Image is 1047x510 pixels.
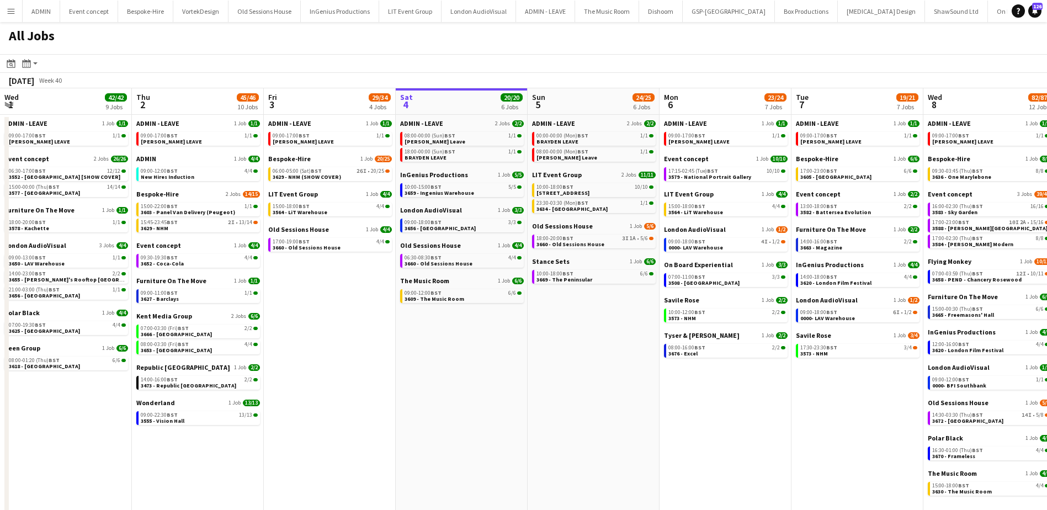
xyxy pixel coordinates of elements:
[268,190,392,198] a: LIT Event Group1 Job4/4
[141,203,258,215] a: 15:00-22:00BST1/13603 - Panel Van Delivery (Peugeot)
[664,190,788,225] div: LIT Event Group1 Job4/415:00-18:00BST4/43564 - LiT Warehouse
[796,225,920,261] div: Furniture On The Move1 Job2/214:00-16:00BST2/23663 - Magazine
[9,133,46,139] span: 09:00-17:00
[826,167,837,174] span: BST
[639,172,656,178] span: 11/11
[136,119,179,127] span: ADMIN - LEAVE
[508,133,516,139] span: 1/1
[639,1,683,22] button: Dishoom
[268,119,392,155] div: ADMIN - LEAVE1 Job1/109:00-17:00BST1/1[PERSON_NAME] LEAVE
[668,133,705,139] span: 09:00-17:00
[405,148,522,161] a: 18:00-00:00 (Sun)BST1/1BRAYDEN LEAVE
[400,119,443,127] span: ADMIN - LEAVE
[360,156,373,162] span: 1 Job
[932,209,977,216] span: 3583 - Sky Garden
[925,1,988,22] button: ShawSound Ltd
[9,220,46,225] span: 18:00-20:00
[928,119,971,127] span: ADMIN - LEAVE
[136,190,260,241] div: Bespoke-Hire2 Jobs14/1515:00-22:00BST1/13603 - Panel Van Delivery (Peugeot)15:45-23:45BST2I•13/14...
[273,204,310,209] span: 15:00-18:00
[23,1,60,22] button: ADMIN
[405,133,455,139] span: 08:00-00:00 (Sun)
[904,168,912,174] span: 6/6
[371,168,384,174] span: 20/25
[268,225,329,233] span: Old Sessions House
[9,138,70,145] span: ANDY LEAVE
[141,138,202,145] span: ANDY LEAVE
[111,156,128,162] span: 26/26
[405,154,447,161] span: BRAYDEN LEAVE
[932,173,991,180] span: 3636 - One Marylebone
[228,220,235,225] span: 2I
[796,225,920,233] a: Furniture On The Move1 Job2/2
[664,119,707,127] span: ADMIN - LEAVE
[226,191,241,198] span: 2 Jobs
[273,168,322,174] span: 06:00-05:00 (Sat)
[1025,120,1038,127] span: 1 Job
[366,120,378,127] span: 1 Job
[357,168,366,174] span: 26I
[532,171,656,222] div: LIT Event Group2 Jobs11/1110:00-18:00BST10/10[STREET_ADDRESS]23:30-03:30 (Mon)BST1/13634 - [GEOGR...
[136,190,260,198] a: Bespoke-Hire2 Jobs14/15
[376,133,384,139] span: 1/1
[932,168,983,174] span: 09:30-03:45 (Thu)
[627,120,642,127] span: 2 Jobs
[234,156,246,162] span: 1 Job
[9,167,126,180] a: 06:30-17:00BST12/123552 - [GEOGRAPHIC_DATA] [SHOW COVER]
[1020,220,1026,225] span: 2A
[366,191,378,198] span: 1 Job
[668,209,723,216] span: 3564 - LiT Warehouse
[767,168,780,174] span: 10/10
[536,183,653,196] a: 10:00-18:00BST10/10[STREET_ADDRESS]
[234,120,246,127] span: 1 Job
[141,220,178,225] span: 15:45-23:45
[796,155,920,163] a: Bespoke-Hire1 Job6/6
[4,206,75,214] span: Furniture On The Move
[379,1,442,22] button: LIT Event Group
[512,207,524,214] span: 3/3
[4,119,128,155] div: ADMIN - LEAVE1 Job1/109:00-17:00BST1/1[PERSON_NAME] LEAVE
[167,132,178,139] span: BST
[536,189,589,196] span: 3564 - Trafalgar Square
[664,225,726,233] span: London AudioVisual
[800,173,871,180] span: 3605 - Tower of London
[9,219,126,231] a: 18:00-20:00BST1/13578 - Kachette
[796,119,920,155] div: ADMIN - LEAVE1 Job1/109:00-17:00BST1/1[PERSON_NAME] LEAVE
[35,132,46,139] span: BST
[141,220,258,225] div: •
[301,1,379,22] button: InGenius Productions
[9,183,126,196] a: 15:00-00:00 (Thu)BST14/143577 - [GEOGRAPHIC_DATA]
[796,190,920,198] a: Event concept1 Job2/2
[536,184,573,190] span: 10:00-18:00
[136,190,179,198] span: Bespoke-Hire
[400,171,524,206] div: InGenius Productions1 Job5/510:00-15:00BST5/53659 - Ingenius Warehouse
[776,120,788,127] span: 1/1
[532,119,656,171] div: ADMIN - LEAVE2 Jobs2/200:00-00:00 (Mon)BST1/1BRAYDEN LEAVE08:00-00:00 (Mon)BST1/1[PERSON_NAME] Leave
[167,219,178,226] span: BST
[141,209,235,216] span: 3603 - Panel Van Delivery (Peugeot)
[800,167,917,180] a: 17:00-23:00BST6/63605 - [GEOGRAPHIC_DATA]
[908,156,920,162] span: 6/6
[268,190,392,225] div: LIT Event Group1 Job4/415:00-18:00BST4/43564 - LiT Warehouse
[532,222,593,230] span: Old Sessions House
[932,133,969,139] span: 09:00-17:00
[932,204,983,209] span: 16:00-02:30 (Thu)
[107,184,120,190] span: 14/14
[431,183,442,190] span: BST
[508,184,516,190] span: 5/5
[405,183,522,196] a: 10:00-15:00BST5/53659 - Ingenius Warehouse
[536,138,578,145] span: BRAYDEN LEAVE
[375,156,392,162] span: 20/25
[376,204,384,209] span: 4/4
[536,205,608,212] span: 3634 - Botree Hotel Ballroom
[928,190,972,198] span: Event concept
[141,225,168,232] span: 3629 - NHM
[775,1,838,22] button: Box Productions
[904,204,912,209] span: 2/2
[770,156,788,162] span: 10/10
[268,155,392,163] a: Bespoke-Hire1 Job20/25
[400,171,468,179] span: InGenius Productions
[958,132,969,139] span: BST
[640,133,648,139] span: 1/1
[400,119,524,127] a: ADMIN - LEAVE2 Jobs2/2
